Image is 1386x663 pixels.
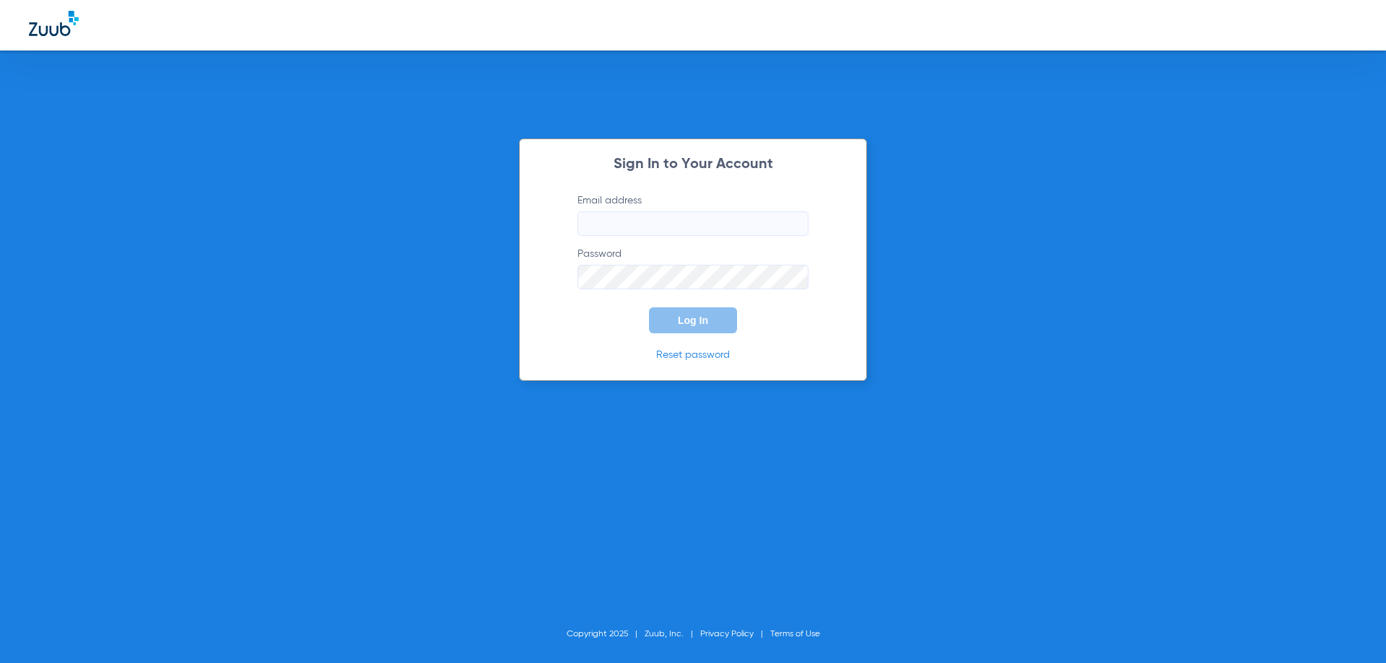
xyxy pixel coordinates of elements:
a: Reset password [656,350,730,360]
a: Terms of Use [770,630,820,638]
li: Copyright 2025 [567,627,645,641]
button: Log In [649,307,737,333]
img: Zuub Logo [29,11,79,36]
input: Email address [577,211,808,236]
h2: Sign In to Your Account [556,157,830,172]
input: Password [577,265,808,289]
label: Email address [577,193,808,236]
a: Privacy Policy [700,630,754,638]
label: Password [577,247,808,289]
li: Zuub, Inc. [645,627,700,641]
span: Log In [678,315,708,326]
